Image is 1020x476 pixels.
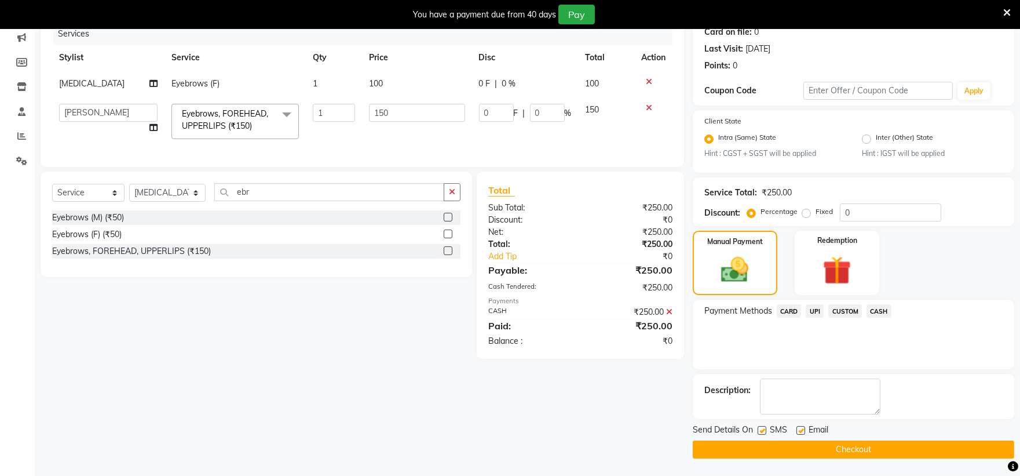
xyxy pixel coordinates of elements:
[52,45,164,71] th: Stylist
[704,207,740,219] div: Discount:
[488,296,672,306] div: Payments
[565,107,572,119] span: %
[514,107,518,119] span: F
[745,43,770,55] div: [DATE]
[480,202,580,214] div: Sub Total:
[806,304,824,318] span: UPI
[52,228,122,241] div: Eyebrows (F) (₹50)
[704,43,743,55] div: Last Visit:
[733,60,737,72] div: 0
[704,26,752,38] div: Card on file:
[502,78,516,90] span: 0 %
[867,304,891,318] span: CASH
[586,78,599,89] span: 100
[488,184,515,197] span: Total
[362,45,471,71] th: Price
[704,60,730,72] div: Points:
[704,384,751,397] div: Description:
[803,82,953,100] input: Enter Offer / Coupon Code
[704,116,741,126] label: Client State
[579,45,634,71] th: Total
[480,335,580,347] div: Balance :
[828,304,862,318] span: CUSTOM
[214,183,445,201] input: Search or Scan
[480,226,580,238] div: Net:
[707,237,763,247] label: Manual Payment
[580,263,681,277] div: ₹250.00
[252,121,257,131] a: x
[704,305,772,317] span: Payment Methods
[754,26,759,38] div: 0
[53,23,681,45] div: Services
[472,45,579,71] th: Disc
[558,5,595,24] button: Pay
[580,306,681,318] div: ₹250.00
[704,187,757,199] div: Service Total:
[171,78,220,89] span: Eyebrows (F)
[761,206,798,217] label: Percentage
[704,85,804,97] div: Coupon Code
[369,78,383,89] span: 100
[777,304,802,318] span: CARD
[413,9,556,21] div: You have a payment due from 40 days
[523,107,525,119] span: |
[59,78,125,89] span: [MEDICAL_DATA]
[580,226,681,238] div: ₹250.00
[495,78,498,90] span: |
[957,82,990,100] button: Apply
[52,212,124,224] div: Eyebrows (M) (₹50)
[479,78,491,90] span: 0 F
[480,319,580,333] div: Paid:
[580,282,681,294] div: ₹250.00
[313,78,317,89] span: 1
[586,104,599,115] span: 150
[634,45,672,71] th: Action
[52,245,211,257] div: Eyebrows, FOREHEAD, UPPERLIPS (₹150)
[817,235,857,246] label: Redemption
[597,250,681,263] div: ₹0
[862,148,1003,159] small: Hint : IGST will be applied
[580,202,681,214] div: ₹250.00
[718,132,776,146] label: Intra (Same) State
[580,238,681,250] div: ₹250.00
[876,132,933,146] label: Inter (Other) State
[182,108,268,131] span: Eyebrows, FOREHEAD, UPPERLIPS (₹150)
[712,254,757,285] img: _cash.svg
[814,253,860,288] img: _gift.svg
[480,214,580,226] div: Discount:
[770,424,787,438] span: SMS
[704,148,845,159] small: Hint : CGST + SGST will be applied
[580,214,681,226] div: ₹0
[480,238,580,250] div: Total:
[693,441,1014,459] button: Checkout
[480,282,580,294] div: Cash Tendered:
[164,45,306,71] th: Service
[480,306,580,318] div: CASH
[580,335,681,347] div: ₹0
[480,250,597,263] a: Add Tip
[580,319,681,333] div: ₹250.00
[480,263,580,277] div: Payable:
[306,45,362,71] th: Qty
[762,187,792,199] div: ₹250.00
[693,424,753,438] span: Send Details On
[816,206,833,217] label: Fixed
[809,424,828,438] span: Email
